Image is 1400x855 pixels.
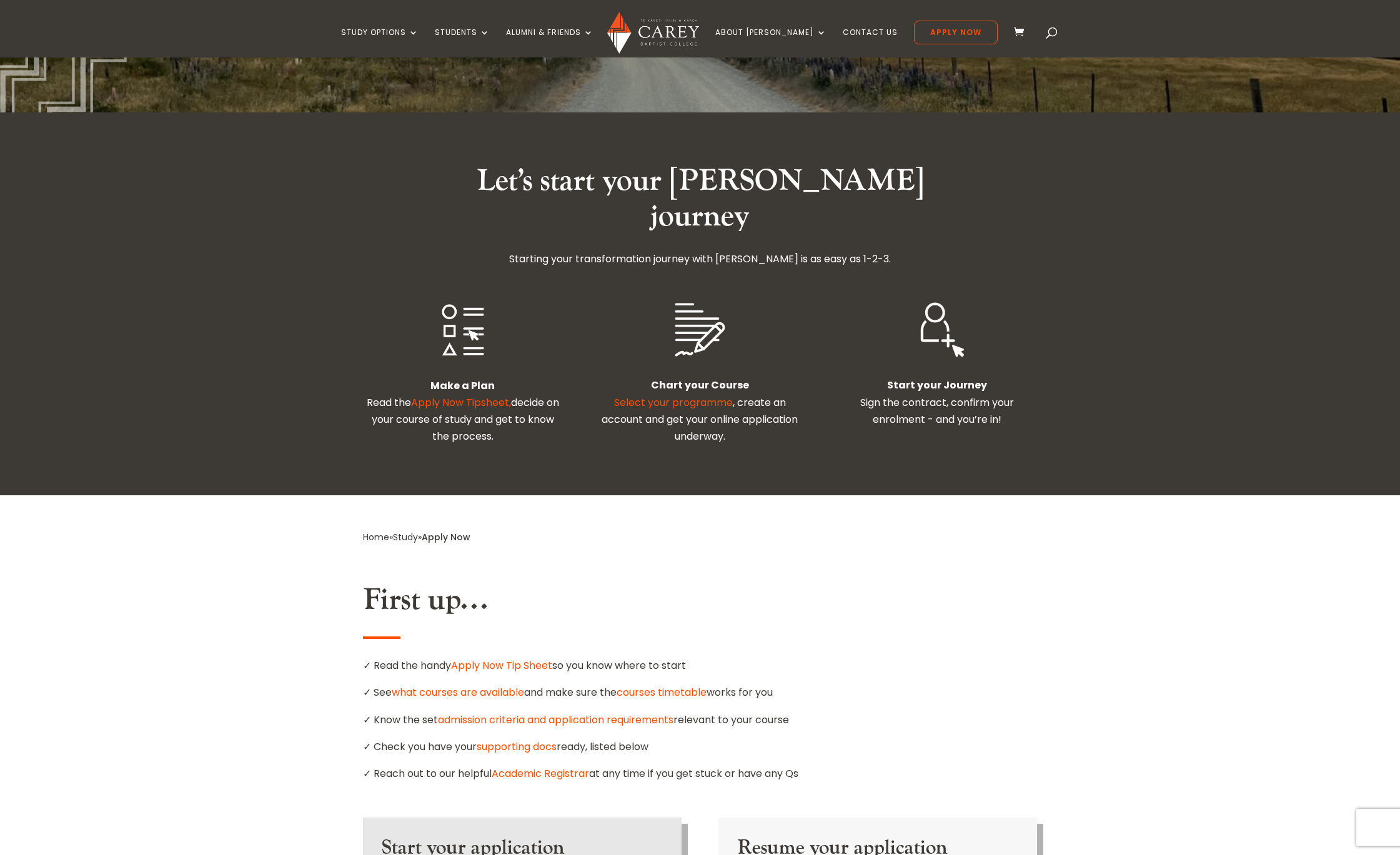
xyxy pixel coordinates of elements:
[843,28,898,57] a: Contact Us
[887,378,987,392] b: Start your Journey
[411,395,511,410] a: Apply Now Tipsheet,
[341,28,419,57] a: Study Options
[466,163,935,241] h2: Let’s start your [PERSON_NAME] journey
[435,28,490,57] a: Students
[715,28,827,57] a: About [PERSON_NAME]
[422,531,470,543] span: Apply Now
[651,378,749,392] b: Chart your Course
[892,301,982,358] img: Join The Ship WHITE
[392,685,524,699] a: what courses are available
[363,657,1038,684] p: ✓ Read the handy so you know where to start
[438,713,673,727] a: admission criteria and application requirements
[506,28,593,57] a: Alumni & Friends
[418,301,508,358] img: Chart Your Course WHITE
[363,738,1038,765] p: ✓ Check you have your ready, listed below
[363,582,1038,625] h2: First up…
[617,685,707,699] a: courses timetable
[600,377,800,445] p: , create an account and get your online application underway.
[363,377,563,445] div: Page 1
[477,739,557,754] a: supporting docs
[614,395,733,410] a: Select your programme
[367,395,559,443] span: Read the decide on your course of study and get to know the process.
[393,531,418,543] a: Study
[363,531,389,543] a: Home
[363,684,1038,711] p: ✓ See and make sure the works for you
[363,765,1038,782] p: ✓ Reach out to our helpful at any time if you get stuck or have any Qs
[363,531,470,543] span: » »
[363,711,1038,738] p: ✓ Know the set relevant to your course
[492,766,589,781] a: Academic Registrar
[607,12,699,54] img: Carey Baptist College
[914,21,998,44] a: Apply Now
[430,378,495,393] strong: Make a Plan
[466,250,935,267] p: Starting your transformation journey with [PERSON_NAME] is as easy as 1-2-3.
[451,658,552,673] a: Apply Now Tip Sheet
[837,377,1037,428] p: Sign the contract, confirm your enrolment - and you’re in!
[600,377,800,445] div: Page 1
[655,301,745,358] img: Climb Aboard WHITE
